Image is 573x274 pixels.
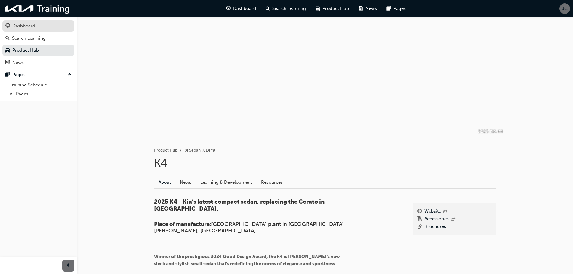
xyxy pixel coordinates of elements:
[3,2,72,15] img: kia-training
[154,148,177,153] a: Product Hub
[183,147,215,154] li: K4 Sedan (CL4m)
[559,3,570,14] button: JC
[257,177,287,188] a: Resources
[417,215,422,223] span: keys-icon
[424,215,449,223] a: Accessories
[316,5,320,12] span: car-icon
[221,2,261,15] a: guage-iconDashboard
[322,5,349,12] span: Product Hub
[272,5,306,12] span: Search Learning
[2,57,74,68] a: News
[12,23,35,29] div: Dashboard
[12,59,24,66] div: News
[382,2,411,15] a: pages-iconPages
[66,262,71,269] span: prev-icon
[154,156,496,170] h1: K4
[417,208,422,216] span: www-icon
[68,71,72,79] span: up-icon
[2,45,74,56] a: Product Hub
[2,19,74,69] button: DashboardSearch LearningProduct HubNews
[5,23,10,29] span: guage-icon
[154,177,175,188] a: About
[2,69,74,80] button: Pages
[393,5,406,12] span: Pages
[154,198,326,212] span: 2025 K4 - Kia’s latest compact sedan, replacing the Cerato in [GEOGRAPHIC_DATA].
[261,2,311,15] a: search-iconSearch Learning
[5,36,10,41] span: search-icon
[226,5,231,12] span: guage-icon
[424,208,441,216] a: Website
[154,221,344,234] span: [GEOGRAPHIC_DATA] plant in [GEOGRAPHIC_DATA][PERSON_NAME], [GEOGRAPHIC_DATA].
[154,254,341,266] span: Winner of the prestigious 2024 Good Design Award, the K4 is [PERSON_NAME]'s new sleek and stylish...
[154,221,211,227] span: Place of manufacture:
[424,223,446,231] a: Brochures
[175,177,196,188] a: News
[7,80,74,90] a: Training Schedule
[2,20,74,32] a: Dashboard
[12,35,46,42] div: Search Learning
[451,217,455,222] span: outbound-icon
[5,60,10,66] span: news-icon
[311,2,354,15] a: car-iconProduct Hub
[443,209,448,214] span: outbound-icon
[478,128,503,135] p: 2025 KIA K4
[5,72,10,78] span: pages-icon
[12,71,25,78] div: Pages
[2,33,74,44] a: Search Learning
[196,177,257,188] a: Learning & Development
[417,223,422,231] span: link-icon
[233,5,256,12] span: Dashboard
[354,2,382,15] a: news-iconNews
[5,48,10,53] span: car-icon
[365,5,377,12] span: News
[562,5,568,12] span: JC
[359,5,363,12] span: news-icon
[7,89,74,99] a: All Pages
[266,5,270,12] span: search-icon
[387,5,391,12] span: pages-icon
